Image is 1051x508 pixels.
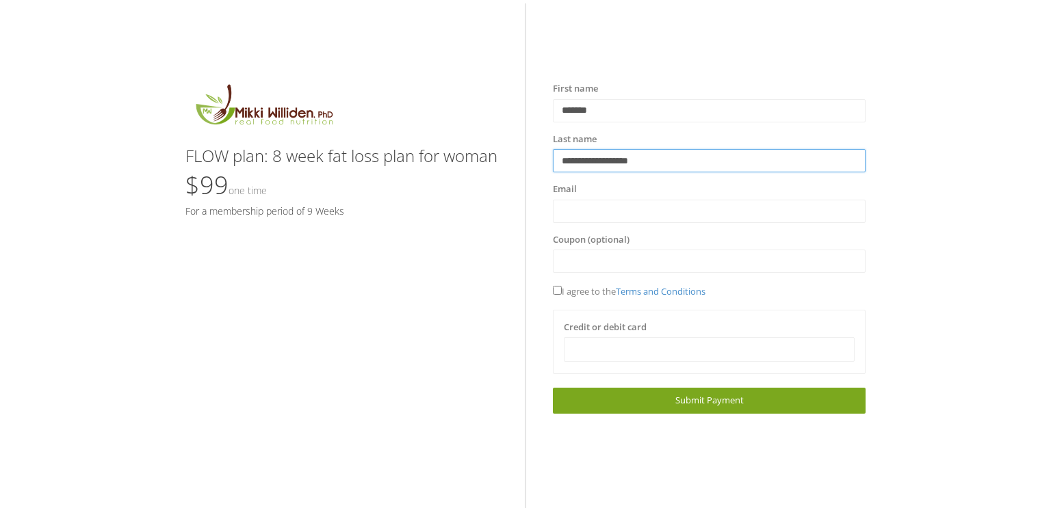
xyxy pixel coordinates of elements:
[553,285,705,297] span: I agree to the
[564,321,647,334] label: Credit or debit card
[229,184,267,197] small: One time
[185,82,341,133] img: MikkiLogoMain.png
[573,344,846,356] iframe: Secure card payment input frame
[553,388,866,413] a: Submit Payment
[553,233,630,247] label: Coupon (optional)
[185,147,498,165] h3: FLOW plan: 8 week fat loss plan for woman
[553,82,598,96] label: First name
[675,394,744,406] span: Submit Payment
[553,183,577,196] label: Email
[616,285,705,297] a: Terms and Conditions
[553,133,597,146] label: Last name
[185,206,498,216] h5: For a membership period of 9 Weeks
[185,168,267,202] span: $99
